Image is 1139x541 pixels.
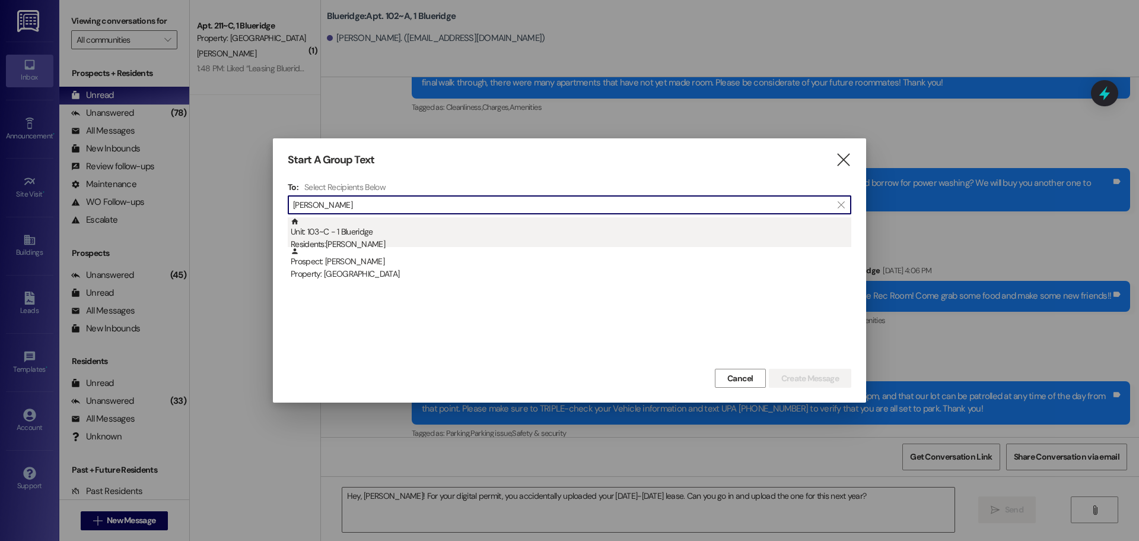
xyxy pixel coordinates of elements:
[288,247,851,277] div: Prospect: [PERSON_NAME]Property: [GEOGRAPHIC_DATA]
[288,217,851,247] div: Unit: 103~C - 1 BlueridgeResidents:[PERSON_NAME]
[832,196,851,214] button: Clear text
[304,182,386,192] h4: Select Recipients Below
[727,372,753,385] span: Cancel
[781,372,839,385] span: Create Message
[291,238,851,251] div: Residents: [PERSON_NAME]
[769,369,851,388] button: Create Message
[291,268,851,280] div: Property: [GEOGRAPHIC_DATA]
[715,369,766,388] button: Cancel
[291,247,851,281] div: Prospect: [PERSON_NAME]
[288,153,374,167] h3: Start A Group Text
[835,154,851,166] i: 
[293,197,832,213] input: Search for any contact or apartment
[291,217,851,251] div: Unit: 103~C - 1 Blueridge
[288,182,298,192] h3: To:
[838,200,844,210] i: 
